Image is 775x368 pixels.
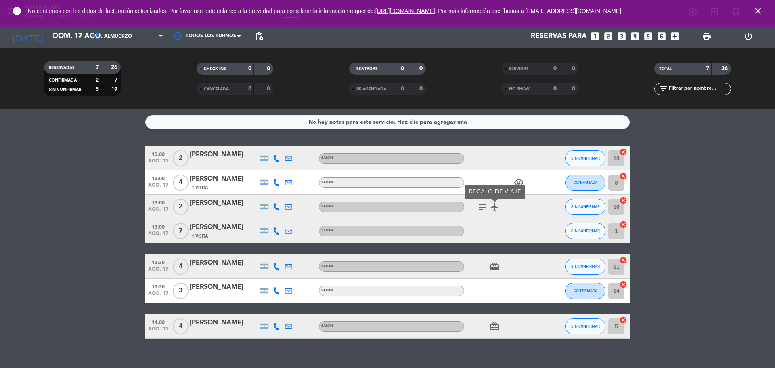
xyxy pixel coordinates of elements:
[248,66,251,71] strong: 0
[356,87,386,91] span: RE AGENDADA
[571,204,600,209] span: SIN CONFIRMAR
[148,207,168,216] span: ago. 17
[744,32,753,41] i: power_settings_new
[616,31,627,42] i: looks_3
[148,222,168,231] span: 13:00
[571,264,600,269] span: SIN CONFIRMAR
[603,31,614,42] i: looks_two
[111,86,119,92] strong: 19
[321,289,333,292] span: SALON
[565,259,605,275] button: SIN CONFIRMAR
[668,84,731,93] input: Filtrar por nombre...
[204,67,226,71] span: CHECK INS
[565,199,605,215] button: SIN CONFIRMAR
[192,233,208,240] span: 1 Visita
[435,8,621,14] a: . Por más información escríbanos a [EMAIL_ADDRESS][DOMAIN_NAME]
[553,86,557,92] strong: 0
[190,222,258,233] div: [PERSON_NAME]
[321,156,333,160] span: SALON
[190,258,258,268] div: [PERSON_NAME]
[619,172,627,180] i: cancel
[574,288,597,293] span: CONFIRMADA
[96,86,99,92] strong: 5
[478,202,487,212] i: subject
[173,259,189,275] span: 4
[321,205,333,208] span: SALON
[619,196,627,204] i: cancel
[173,175,189,191] span: 4
[643,31,654,42] i: looks_5
[619,221,627,229] i: cancel
[419,66,424,71] strong: 0
[619,316,627,324] i: cancel
[190,149,258,160] div: [PERSON_NAME]
[49,88,81,92] span: SIN CONFIRMAR
[490,262,499,271] i: card_giftcard
[590,31,600,42] i: looks_one
[148,158,168,168] span: ago. 17
[572,66,577,71] strong: 0
[173,283,189,299] span: 3
[148,267,168,276] span: ago. 17
[721,66,729,71] strong: 26
[148,317,168,326] span: 14:00
[111,65,119,70] strong: 26
[565,318,605,334] button: SIN CONFIRMAR
[267,86,272,92] strong: 0
[571,229,600,233] span: SIN CONFIRMAR
[490,202,499,212] i: airplanemode_active
[321,265,333,268] span: SALON
[321,229,333,232] span: SALON
[173,318,189,334] span: 4
[96,65,99,70] strong: 7
[490,322,499,331] i: card_giftcard
[574,180,597,185] span: CONFIRMADA
[571,324,600,328] span: SIN CONFIRMAR
[204,87,229,91] span: CANCELADA
[509,67,529,71] span: SERVIDAS
[619,256,627,264] i: cancel
[148,326,168,336] span: ago. 17
[753,6,763,16] i: close
[190,282,258,292] div: [PERSON_NAME]
[308,118,467,127] div: No hay notas para este servicio. Haz clic para agregar una
[572,86,577,92] strong: 0
[173,199,189,215] span: 2
[658,84,668,94] i: filter_list
[509,87,530,91] span: NO SHOW
[75,32,85,41] i: arrow_drop_down
[659,67,672,71] span: TOTAL
[49,78,77,82] span: CONFIRMADA
[401,86,404,92] strong: 0
[656,31,667,42] i: looks_6
[190,198,258,208] div: [PERSON_NAME]
[565,150,605,166] button: SIN CONFIRMAR
[565,283,605,299] button: CONFIRMADA
[173,150,189,166] span: 2
[148,173,168,183] span: 13:00
[104,34,132,39] span: Almuerzo
[565,175,605,191] button: CONFIRMADA
[702,32,712,41] span: print
[28,8,621,14] span: No contamos con los datos de facturación actualizados. Por favor use este enlance a la brevedad p...
[148,198,168,207] span: 13:00
[375,8,435,14] a: [URL][DOMAIN_NAME]
[192,185,208,191] span: 1 Visita
[619,280,627,288] i: cancel
[571,156,600,160] span: SIN CONFIRMAR
[465,185,525,199] div: REGALO DE VIAJE
[553,66,557,71] strong: 0
[148,282,168,291] span: 13:30
[190,318,258,328] div: [PERSON_NAME]
[727,24,769,48] div: LOG OUT
[148,291,168,300] span: ago. 17
[254,32,264,41] span: pending_actions
[401,66,404,71] strong: 0
[190,174,258,184] div: [PERSON_NAME]
[96,77,99,83] strong: 2
[49,66,75,70] span: RESERVADAS
[630,31,640,42] i: looks_4
[148,231,168,240] span: ago. 17
[706,66,709,71] strong: 7
[321,181,333,184] span: SALON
